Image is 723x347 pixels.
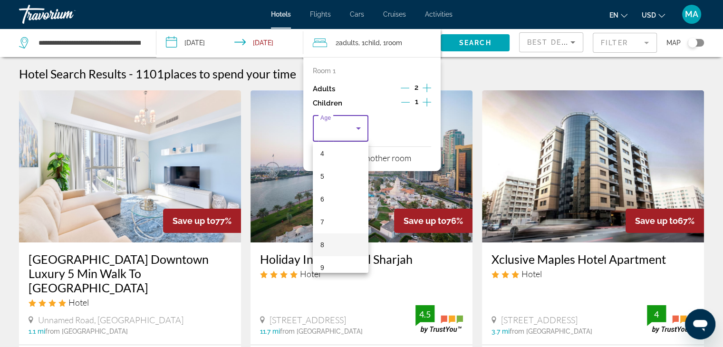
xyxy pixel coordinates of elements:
[685,309,715,339] iframe: Кнопка запуска окна обмена сообщениями
[320,193,324,205] span: 6
[313,188,368,211] mat-option: 6 years old
[313,211,368,233] mat-option: 7 years old
[313,165,368,188] mat-option: 5 years old
[320,239,324,251] span: 8
[313,233,368,256] mat-option: 8 years old
[320,262,324,273] span: 9
[320,148,324,159] span: 4
[313,142,368,165] mat-option: 4 years old
[320,216,324,228] span: 7
[320,171,324,182] span: 5
[313,256,368,279] mat-option: 9 years old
